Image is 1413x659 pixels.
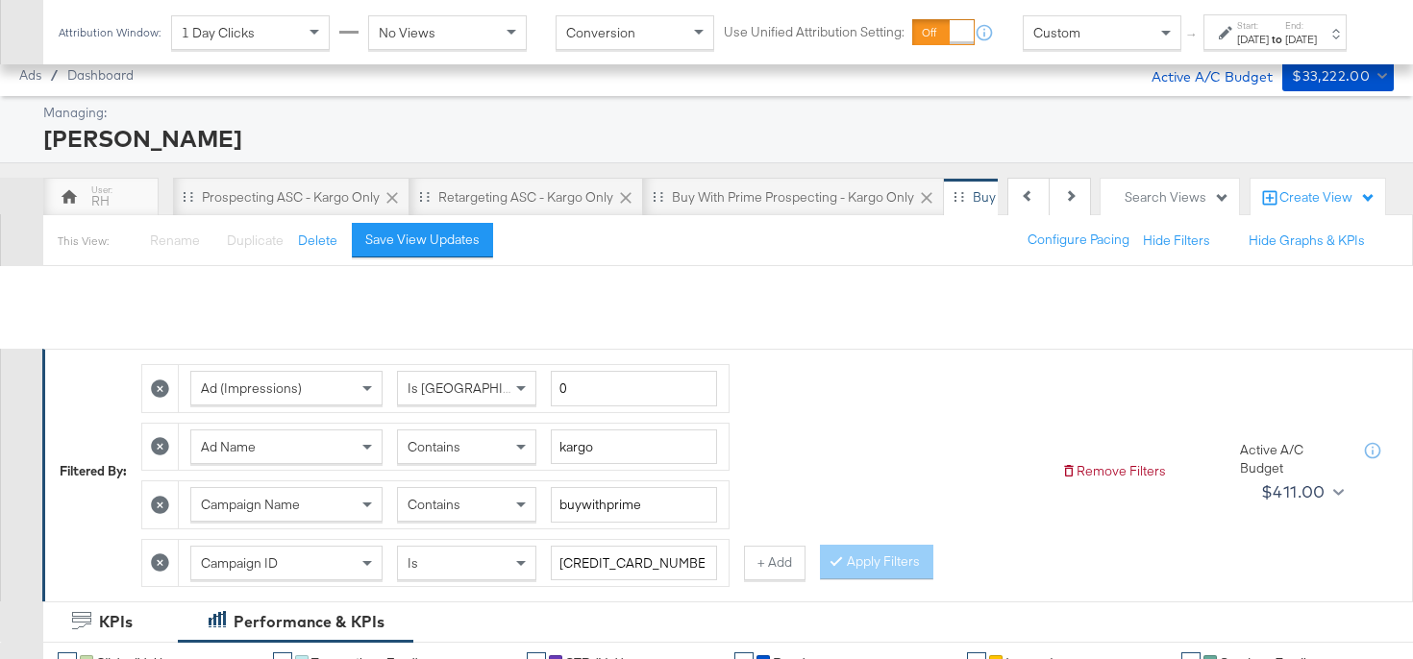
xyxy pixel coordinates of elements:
button: $411.00 [1253,476,1348,507]
div: $411.00 [1261,477,1326,506]
span: Campaign ID [201,554,278,572]
div: Drag to reorder tab [653,191,663,202]
a: Dashboard [67,67,134,83]
span: Contains [408,438,460,455]
button: Remove Filters [1061,462,1166,480]
div: [DATE] [1237,32,1269,47]
div: This View: [58,233,109,249]
div: Filtered By: [60,462,127,480]
button: + Add [744,546,806,580]
div: Save View Updates [365,231,480,249]
span: Contains [408,496,460,513]
div: Drag to reorder tab [419,191,430,202]
span: Campaign Name [201,496,300,513]
span: Duplicate [227,232,284,249]
span: 1 Day Clicks [182,24,255,41]
button: Save View Updates [352,223,493,257]
div: [PERSON_NAME] [43,122,1389,155]
label: Use Unified Attribution Setting: [724,23,905,41]
button: Delete [298,232,337,250]
span: Ad Name [201,438,256,455]
span: No Views [379,24,435,41]
label: End: [1285,19,1317,32]
div: Buy with Prime Retargeting - Kargo only [973,188,1212,207]
label: Start: [1237,19,1269,32]
button: Configure Pacing [1014,223,1143,257]
button: Hide Graphs & KPIs [1249,232,1365,250]
div: Prospecting ASC - Kargo only [202,188,380,207]
div: Active A/C Budget [1131,61,1273,89]
div: [DATE] [1285,32,1317,47]
span: / [41,67,67,83]
div: RH [91,192,110,210]
input: Enter a number [551,371,717,406]
strong: to [1269,32,1285,46]
div: KPIs [99,611,133,633]
button: $33,222.00 [1282,61,1394,91]
span: Conversion [566,24,635,41]
span: Is [GEOGRAPHIC_DATA] [408,379,555,397]
span: Is [408,554,418,572]
span: Rename [150,232,200,249]
span: Ads [19,67,41,83]
input: Enter a search term [551,429,717,465]
div: Drag to reorder tab [183,191,193,202]
div: Managing: [43,104,1389,122]
span: Custom [1033,24,1080,41]
div: Create View [1279,188,1376,207]
div: Retargeting ASC - Kargo only [438,188,613,207]
input: Enter a search term [551,546,717,581]
div: Attribution Window: [58,26,161,39]
div: Active A/C Budget [1240,441,1346,476]
button: Hide Filters [1143,232,1210,250]
div: Search Views [1125,188,1229,207]
div: Drag to reorder tab [954,191,964,202]
span: ↑ [1183,33,1202,39]
input: Enter a search term [551,487,717,523]
div: $33,222.00 [1292,64,1370,88]
span: Ad (Impressions) [201,379,302,397]
div: Buy with Prime Prospecting - Kargo only [672,188,914,207]
div: Performance & KPIs [234,611,384,633]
